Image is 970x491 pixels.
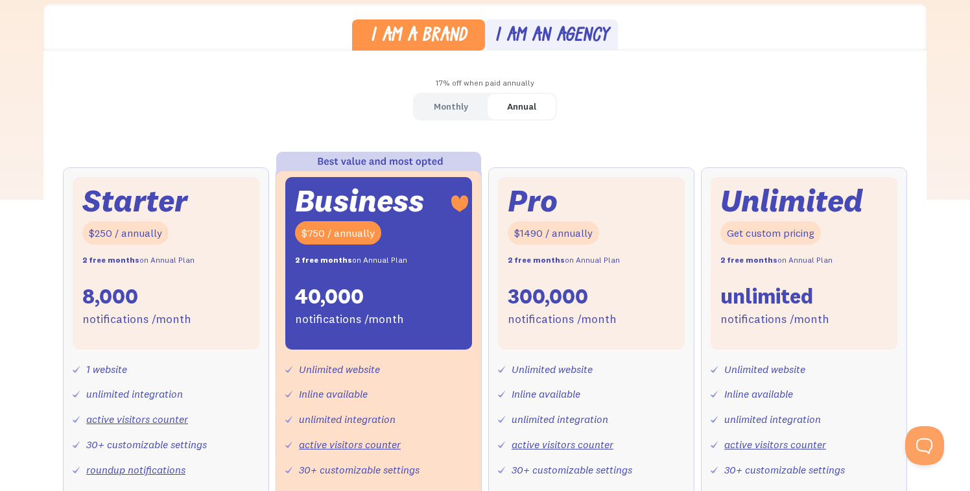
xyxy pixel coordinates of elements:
[82,251,195,270] div: on Annual Plan
[82,187,187,215] div: Starter
[724,461,845,479] div: 30+ customizable settings
[299,410,396,429] div: unlimited integration
[724,438,826,451] a: active visitors counter
[299,360,380,379] div: Unlimited website
[508,221,599,245] div: $1490 / annually
[508,187,558,215] div: Pro
[512,385,580,403] div: Inline available
[720,187,863,215] div: Unlimited
[720,310,829,329] div: notifications /month
[512,461,632,479] div: 30+ customizable settings
[512,360,593,379] div: Unlimited website
[299,385,368,403] div: Inline available
[43,74,927,93] div: 17% off when paid annually
[295,221,381,245] div: $750 / annually
[86,463,185,476] a: roundup notifications
[720,221,821,245] div: Get custom pricing
[370,27,467,46] div: I am a brand
[720,255,777,265] strong: 2 free months
[720,283,813,310] div: unlimited
[295,251,407,270] div: on Annual Plan
[86,385,183,403] div: unlimited integration
[720,251,833,270] div: on Annual Plan
[82,310,191,329] div: notifications /month
[512,410,608,429] div: unlimited integration
[724,360,805,379] div: Unlimited website
[295,255,352,265] strong: 2 free months
[724,385,793,403] div: Inline available
[86,413,188,425] a: active visitors counter
[82,221,169,245] div: $250 / annually
[508,283,588,310] div: 300,000
[295,310,404,329] div: notifications /month
[508,255,565,265] strong: 2 free months
[299,438,401,451] a: active visitors counter
[86,360,127,379] div: 1 website
[434,97,468,116] div: Monthly
[86,435,207,454] div: 30+ customizable settings
[512,438,613,451] a: active visitors counter
[82,255,139,265] strong: 2 free months
[295,283,364,310] div: 40,000
[82,283,138,310] div: 8,000
[495,27,609,46] div: I am an agency
[507,97,536,116] div: Annual
[295,187,424,215] div: Business
[905,426,944,465] iframe: Toggle Customer Support
[508,310,617,329] div: notifications /month
[299,461,420,479] div: 30+ customizable settings
[724,410,821,429] div: unlimited integration
[508,251,620,270] div: on Annual Plan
